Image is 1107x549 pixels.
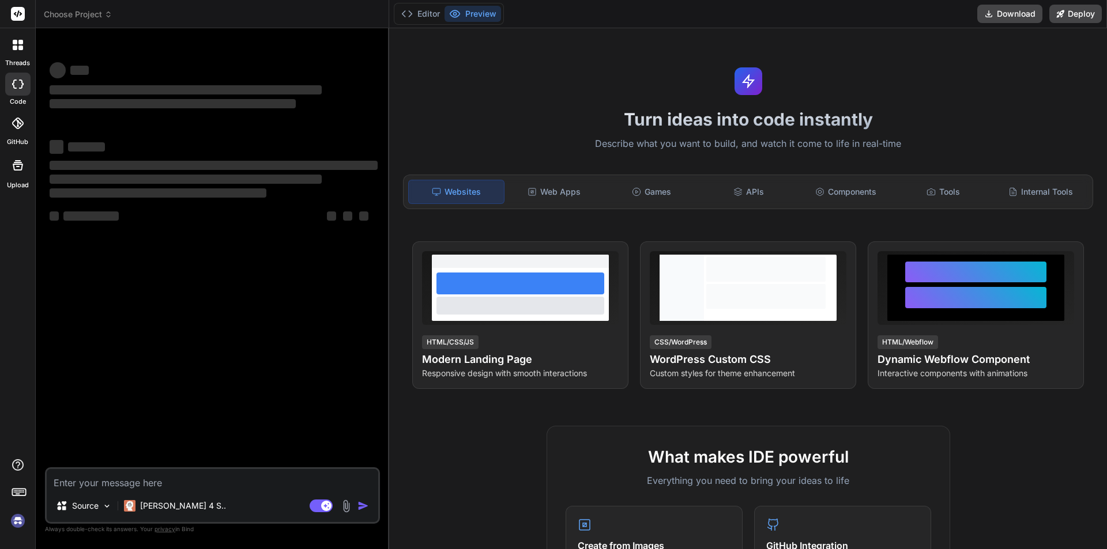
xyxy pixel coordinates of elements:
img: icon [357,500,369,512]
div: HTML/Webflow [878,335,938,349]
button: Deploy [1049,5,1102,23]
img: Pick Models [102,501,112,511]
div: Games [604,180,699,204]
h4: Modern Landing Page [422,351,619,368]
div: Websites [408,180,504,204]
span: ‌ [327,211,336,221]
p: Responsive design with smooth interactions [422,368,619,379]
h4: WordPress Custom CSS [650,351,846,368]
button: Download [977,5,1042,23]
h1: Turn ideas into code instantly [396,109,1100,130]
p: Custom styles for theme enhancement [650,368,846,379]
button: Preview [445,6,501,22]
label: GitHub [7,137,28,147]
div: HTML/CSS/JS [422,335,479,349]
span: ‌ [50,161,378,170]
span: ‌ [359,211,368,221]
p: Source [72,500,99,512]
span: Choose Project [44,9,112,20]
img: Claude 4 Sonnet [124,500,135,512]
p: Describe what you want to build, and watch it come to life in real-time [396,137,1100,152]
div: CSS/WordPress [650,335,711,349]
span: ‌ [68,142,105,152]
div: Tools [896,180,991,204]
span: ‌ [50,211,59,221]
span: ‌ [50,85,322,94]
span: ‌ [50,140,63,154]
div: Internal Tools [993,180,1088,204]
img: attachment [340,499,353,513]
p: Everything you need to bring your ideas to life [566,474,931,487]
label: threads [5,58,30,68]
div: Components [799,180,894,204]
span: ‌ [70,66,89,75]
p: Interactive components with animations [878,368,1074,379]
span: privacy [155,525,175,532]
p: Always double-check its answers. Your in Bind [45,524,380,535]
button: Editor [397,6,445,22]
div: Web Apps [507,180,602,204]
h4: Dynamic Webflow Component [878,351,1074,368]
span: ‌ [50,175,322,184]
p: [PERSON_NAME] 4 S.. [140,500,226,512]
span: ‌ [343,211,352,221]
div: APIs [701,180,796,204]
span: ‌ [50,99,296,108]
span: ‌ [50,62,66,78]
span: ‌ [50,188,266,198]
span: ‌ [63,211,119,221]
h2: What makes IDE powerful [566,445,931,469]
label: code [10,97,26,107]
img: signin [8,511,28,531]
label: Upload [7,180,29,190]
